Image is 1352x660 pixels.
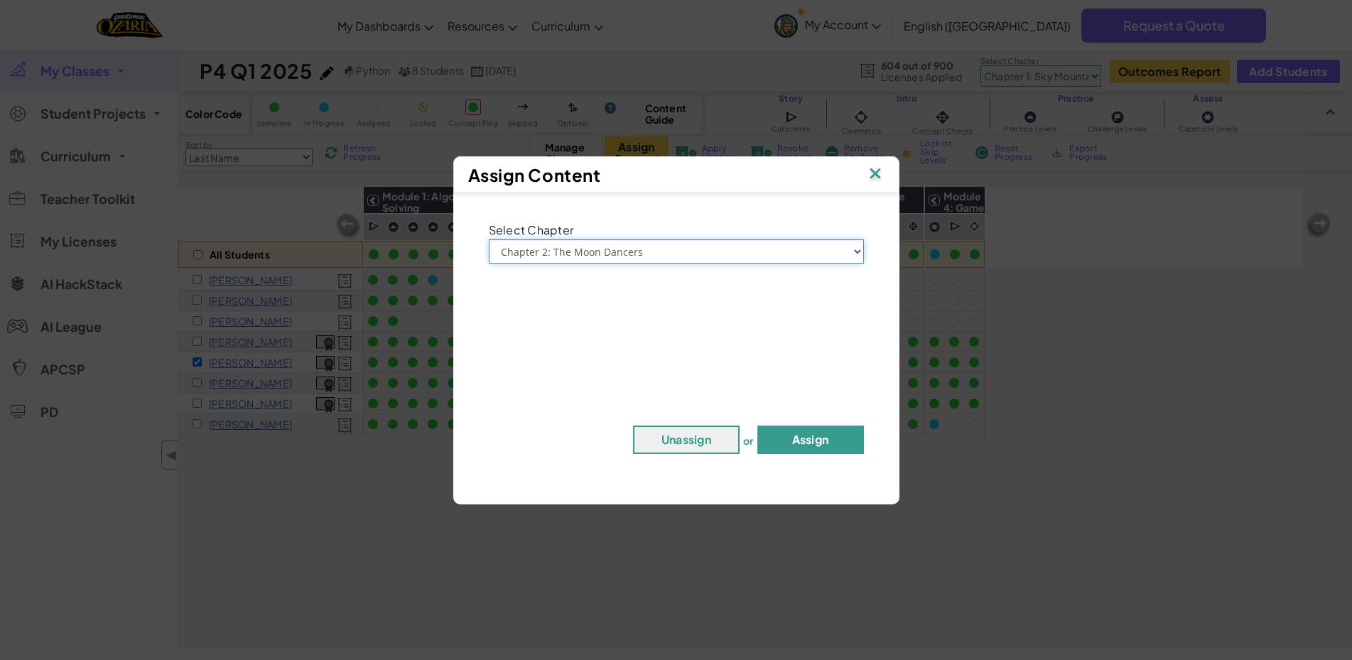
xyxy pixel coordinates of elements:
img: IconClose.svg [866,164,885,185]
span: Assign Content [468,164,601,185]
span: Select Chapter [489,222,574,237]
button: Unassign [633,426,740,454]
span: or [743,433,754,446]
button: Assign [757,426,864,454]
